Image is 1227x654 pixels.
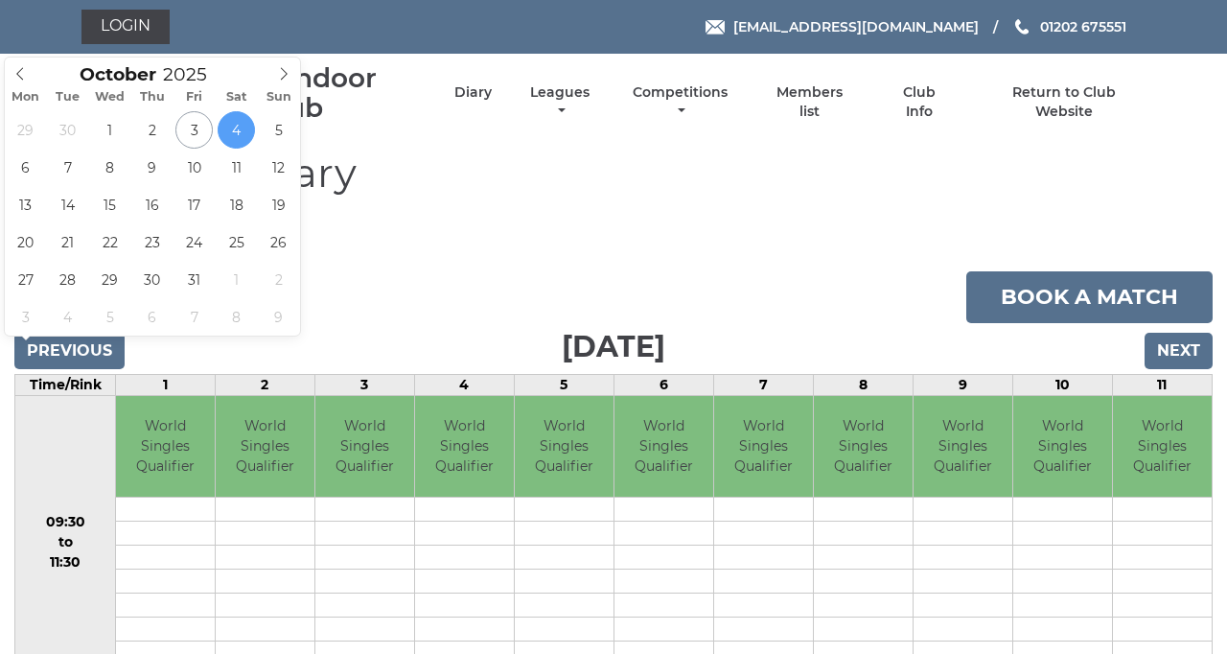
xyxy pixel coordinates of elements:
[218,298,255,336] span: November 8, 2025
[414,375,514,396] td: 4
[80,66,156,84] span: Scroll to increment
[966,271,1213,323] a: Book a match
[133,223,171,261] span: October 23, 2025
[133,111,171,149] span: October 2, 2025
[7,298,44,336] span: November 3, 2025
[713,375,813,396] td: 7
[525,83,594,121] a: Leagues
[49,111,86,149] span: September 30, 2025
[514,375,613,396] td: 5
[7,261,44,298] span: October 27, 2025
[91,111,128,149] span: October 1, 2025
[47,91,89,104] span: Tue
[81,10,170,44] a: Login
[49,261,86,298] span: October 28, 2025
[49,186,86,223] span: October 14, 2025
[174,91,216,104] span: Fri
[133,261,171,298] span: October 30, 2025
[454,83,492,102] a: Diary
[175,223,213,261] span: October 24, 2025
[766,83,854,121] a: Members list
[7,223,44,261] span: October 20, 2025
[216,396,314,497] td: World Singles Qualifier
[216,91,258,104] span: Sat
[133,298,171,336] span: November 6, 2025
[315,396,414,497] td: World Singles Qualifier
[888,83,950,121] a: Club Info
[215,375,314,396] td: 2
[49,149,86,186] span: October 7, 2025
[7,111,44,149] span: September 29, 2025
[14,333,125,369] input: Previous
[175,298,213,336] span: November 7, 2025
[7,186,44,223] span: October 13, 2025
[913,375,1012,396] td: 9
[218,223,255,261] span: October 25, 2025
[260,149,297,186] span: October 12, 2025
[218,149,255,186] span: October 11, 2025
[218,261,255,298] span: November 1, 2025
[258,91,300,104] span: Sun
[116,396,215,497] td: World Singles Qualifier
[91,186,128,223] span: October 15, 2025
[5,91,47,104] span: Mon
[1015,19,1029,35] img: Phone us
[14,151,1213,217] h1: Bowls Club Diary
[175,111,213,149] span: October 3, 2025
[15,375,116,396] td: Time/Rink
[1112,375,1212,396] td: 11
[116,375,216,396] td: 1
[628,83,732,121] a: Competitions
[260,261,297,298] span: November 2, 2025
[133,149,171,186] span: October 9, 2025
[175,261,213,298] span: October 31, 2025
[49,223,86,261] span: October 21, 2025
[714,396,813,497] td: World Singles Qualifier
[260,223,297,261] span: October 26, 2025
[131,91,174,104] span: Thu
[1145,333,1213,369] input: Next
[984,83,1146,121] a: Return to Club Website
[91,149,128,186] span: October 8, 2025
[91,223,128,261] span: October 22, 2025
[133,186,171,223] span: October 16, 2025
[1113,396,1212,497] td: World Singles Qualifier
[7,149,44,186] span: October 6, 2025
[706,16,979,37] a: Email [EMAIL_ADDRESS][DOMAIN_NAME]
[1012,375,1112,396] td: 10
[733,18,979,35] span: [EMAIL_ADDRESS][DOMAIN_NAME]
[1040,18,1126,35] span: 01202 675551
[813,375,913,396] td: 8
[218,186,255,223] span: October 18, 2025
[515,396,613,497] td: World Singles Qualifier
[218,111,255,149] span: October 4, 2025
[314,375,414,396] td: 3
[156,63,231,85] input: Scroll to increment
[706,20,725,35] img: Email
[91,298,128,336] span: November 5, 2025
[91,261,128,298] span: October 29, 2025
[614,396,713,497] td: World Singles Qualifier
[175,149,213,186] span: October 10, 2025
[49,298,86,336] span: November 4, 2025
[914,396,1012,497] td: World Singles Qualifier
[260,186,297,223] span: October 19, 2025
[415,396,514,497] td: World Singles Qualifier
[89,91,131,104] span: Wed
[260,111,297,149] span: October 5, 2025
[814,396,913,497] td: World Singles Qualifier
[175,186,213,223] span: October 17, 2025
[260,298,297,336] span: November 9, 2025
[1013,396,1112,497] td: World Singles Qualifier
[1012,16,1126,37] a: Phone us 01202 675551
[613,375,713,396] td: 6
